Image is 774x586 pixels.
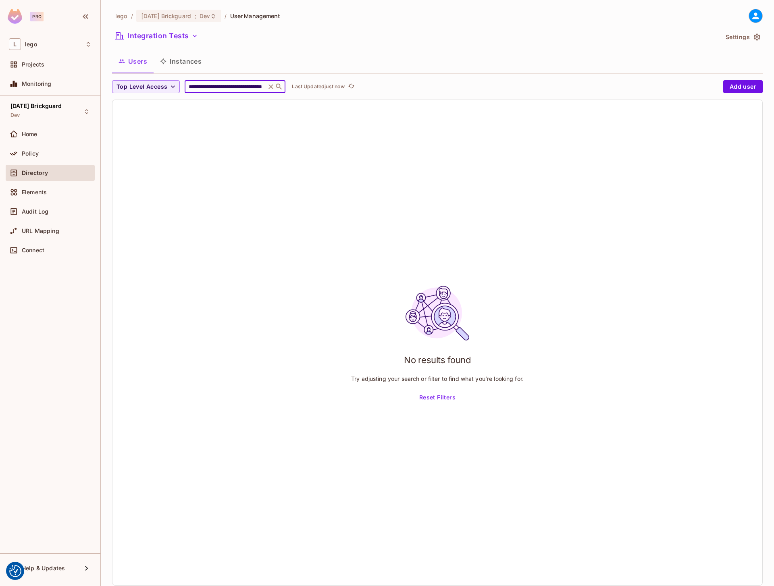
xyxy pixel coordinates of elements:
span: L [9,38,21,50]
span: Click to refresh data [345,82,356,91]
img: SReyMgAAAABJRU5ErkJggg== [8,9,22,24]
span: : [194,13,197,19]
span: Policy [22,150,39,157]
button: Settings [722,31,763,44]
span: Monitoring [22,81,52,87]
span: Elements [22,189,47,195]
button: Integration Tests [112,29,201,42]
span: Dev [200,12,210,20]
span: Top Level Access [117,82,167,92]
span: [DATE] Brickguard [10,103,62,109]
h1: No results found [404,354,471,366]
button: Users [112,51,154,71]
button: Reset Filters [416,391,459,404]
span: Workspace: lego [25,41,37,48]
span: Connect [22,247,44,254]
span: Audit Log [22,208,48,215]
li: / [131,12,133,20]
button: refresh [346,82,356,91]
img: Revisit consent button [9,565,21,577]
li: / [225,12,227,20]
span: User Management [230,12,281,20]
span: Home [22,131,37,137]
button: Top Level Access [112,80,180,93]
span: refresh [348,83,355,91]
span: the active workspace [115,12,128,20]
button: Add user [723,80,763,93]
p: Try adjusting your search or filter to find what you’re looking for. [351,375,524,382]
span: Help & Updates [22,565,65,571]
div: Pro [30,12,44,21]
span: Dev [10,112,20,118]
button: Instances [154,51,208,71]
button: Consent Preferences [9,565,21,577]
span: [DATE] Brickguard [141,12,191,20]
span: Projects [22,61,44,68]
p: Last Updated just now [292,83,345,90]
span: URL Mapping [22,228,59,234]
span: Directory [22,170,48,176]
